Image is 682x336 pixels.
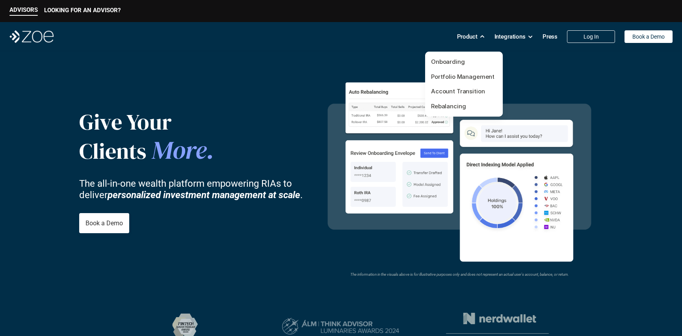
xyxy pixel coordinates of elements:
p: Book a Demo [85,219,123,227]
a: Onboarding [431,58,465,65]
p: Book a Demo [632,33,665,40]
a: Portfolio Management [431,72,494,80]
strong: personalized investment management at scale [108,189,300,200]
em: The information in the visuals above is for illustrative purposes only and does not represent an ... [350,272,569,277]
span: . [206,133,214,167]
a: Book a Demo [624,30,673,43]
a: Rebalancing [431,102,466,110]
p: Give Your [79,109,261,135]
p: Integrations [494,31,526,43]
p: Press [543,31,557,43]
p: The all-in-one wealth platform empowering RIAs to deliver . [79,178,316,201]
p: Log In [584,33,599,40]
p: ADVISORS [9,6,38,13]
p: Clients [79,135,261,165]
a: Book a Demo [79,213,129,233]
p: LOOKING FOR AN ADVISOR? [44,7,121,14]
p: Product [457,31,478,43]
a: Press [543,29,557,45]
span: More [152,133,206,167]
a: Log In [567,30,615,43]
a: Account Transition [431,87,485,95]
